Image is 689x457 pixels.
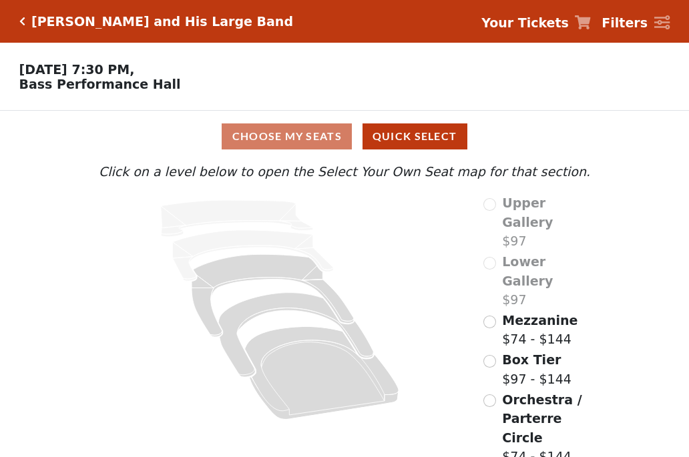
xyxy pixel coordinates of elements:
[31,14,293,29] h5: [PERSON_NAME] and His Large Band
[19,17,25,26] a: Click here to go back to filters
[481,13,591,33] a: Your Tickets
[502,350,571,388] label: $97 - $144
[95,162,594,181] p: Click on a level below to open the Select Your Own Seat map for that section.
[161,200,313,237] path: Upper Gallery - Seats Available: 0
[502,193,594,251] label: $97
[363,123,467,149] button: Quick Select
[481,15,569,30] strong: Your Tickets
[502,392,582,445] span: Orchestra / Parterre Circle
[502,195,553,230] span: Upper Gallery
[502,313,578,328] span: Mezzanine
[502,252,594,310] label: $97
[602,15,648,30] strong: Filters
[502,352,561,367] span: Box Tier
[602,13,670,33] a: Filters
[502,254,553,288] span: Lower Gallery
[173,230,334,281] path: Lower Gallery - Seats Available: 0
[245,327,399,420] path: Orchestra / Parterre Circle - Seats Available: 148
[502,311,578,349] label: $74 - $144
